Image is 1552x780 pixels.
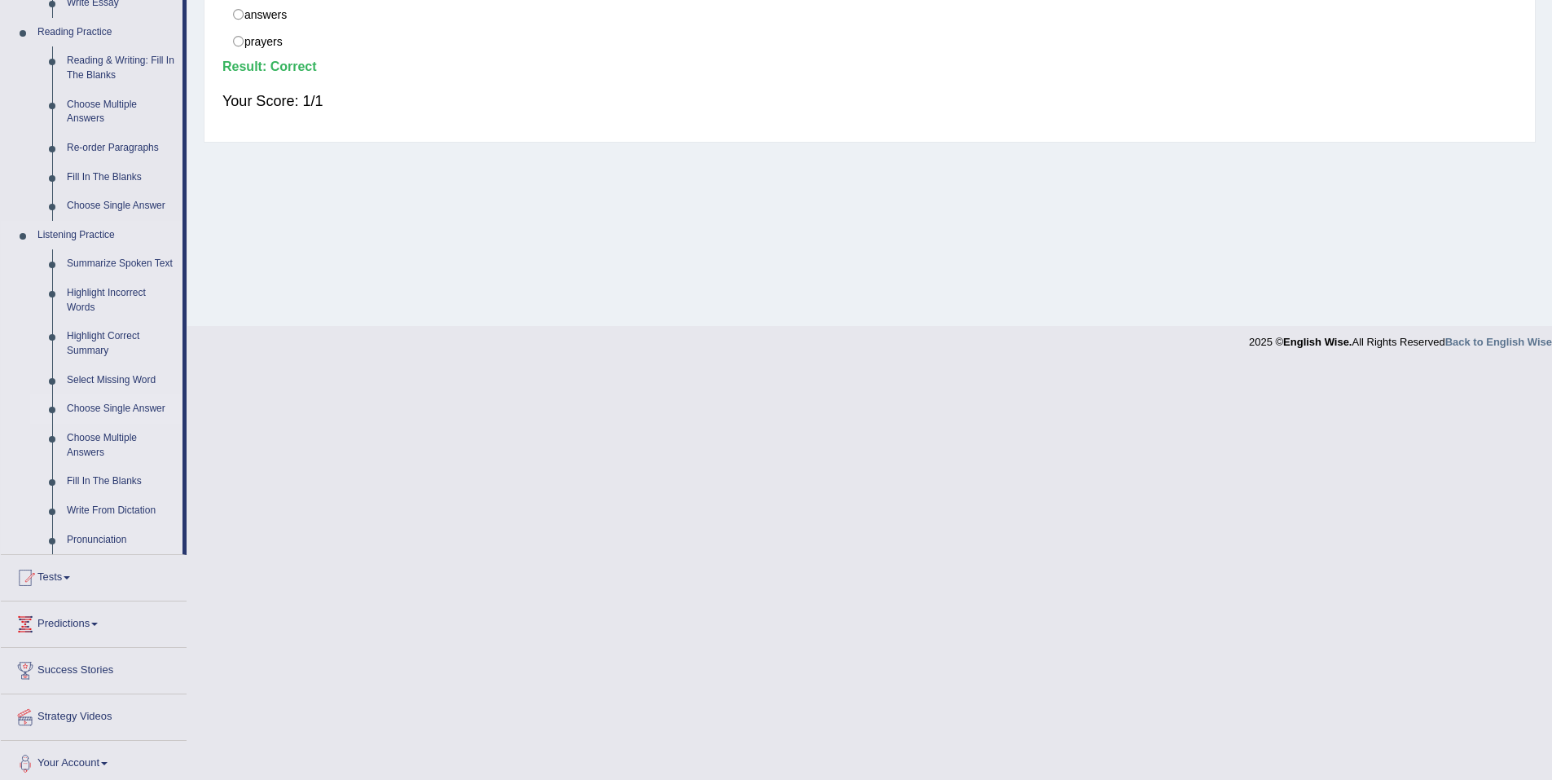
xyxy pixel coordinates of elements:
a: Reading & Writing: Fill In The Blanks [59,46,182,90]
a: Choose Multiple Answers [59,90,182,134]
a: Tests [1,555,187,596]
a: Select Missing Word [59,366,182,395]
a: Highlight Correct Summary [59,322,182,365]
a: Listening Practice [30,221,182,250]
a: Re-order Paragraphs [59,134,182,163]
a: Highlight Incorrect Words [59,279,182,322]
a: Choose Single Answer [59,192,182,221]
a: Strategy Videos [1,694,187,735]
label: prayers [222,28,1517,55]
label: answers [222,1,1517,29]
h4: Result: [222,59,1517,74]
a: Summarize Spoken Text [59,249,182,279]
div: Your Score: 1/1 [222,82,1517,121]
a: Pronunciation [59,526,182,555]
a: Choose Multiple Answers [59,424,182,467]
a: Choose Single Answer [59,394,182,424]
a: Back to English Wise [1445,336,1552,348]
a: Fill In The Blanks [59,163,182,192]
a: Reading Practice [30,18,182,47]
strong: English Wise. [1283,336,1352,348]
a: Success Stories [1,648,187,689]
a: Predictions [1,602,187,642]
a: Fill In The Blanks [59,467,182,496]
div: 2025 © All Rights Reserved [1249,326,1552,350]
a: Write From Dictation [59,496,182,526]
